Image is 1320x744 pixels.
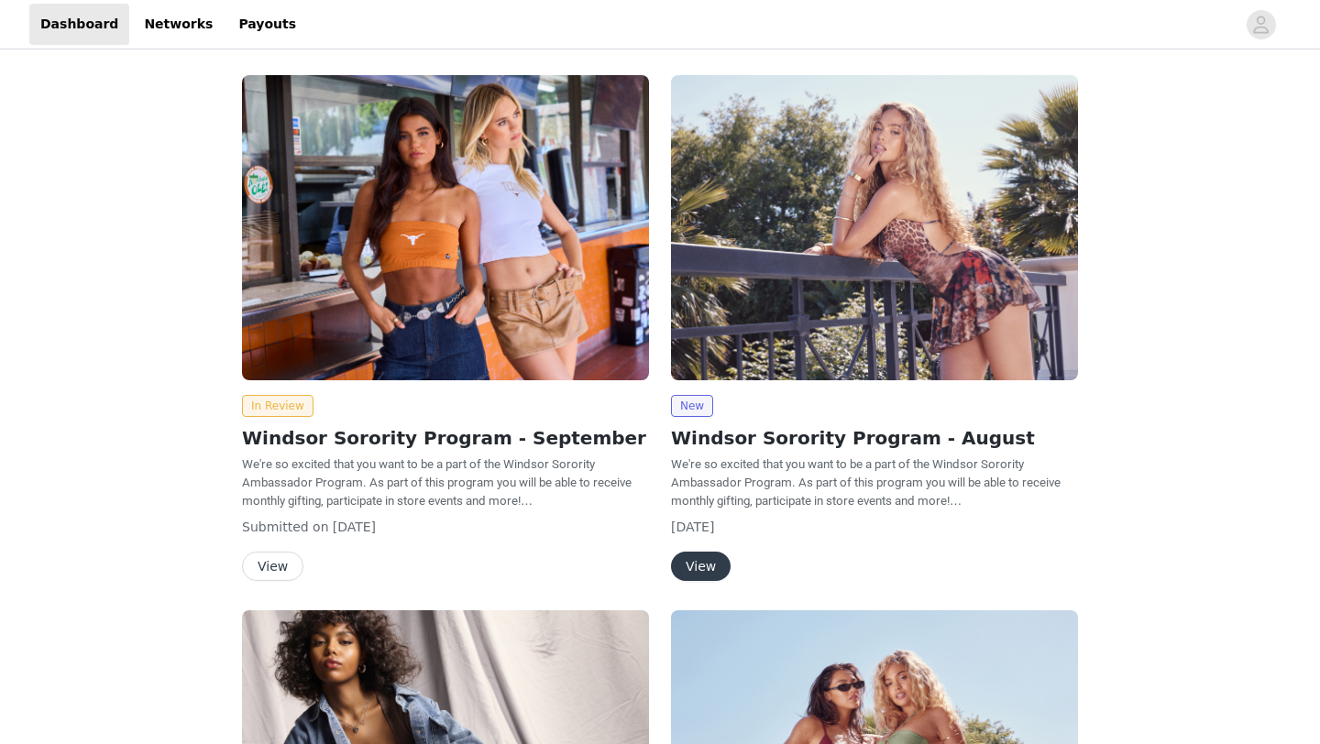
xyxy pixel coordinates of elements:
[671,395,713,417] span: New
[242,552,303,581] button: View
[29,4,129,45] a: Dashboard
[242,395,313,417] span: In Review
[671,75,1078,380] img: Windsor
[671,424,1078,452] h2: Windsor Sorority Program - August
[242,75,649,380] img: Windsor
[242,424,649,452] h2: Windsor Sorority Program - September
[671,560,731,574] a: View
[333,520,376,534] span: [DATE]
[242,457,632,508] span: We're so excited that you want to be a part of the Windsor Sorority Ambassador Program. As part o...
[1252,10,1270,39] div: avatar
[242,520,329,534] span: Submitted on
[671,457,1061,508] span: We're so excited that you want to be a part of the Windsor Sorority Ambassador Program. As part o...
[242,560,303,574] a: View
[227,4,307,45] a: Payouts
[671,552,731,581] button: View
[671,520,714,534] span: [DATE]
[133,4,224,45] a: Networks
